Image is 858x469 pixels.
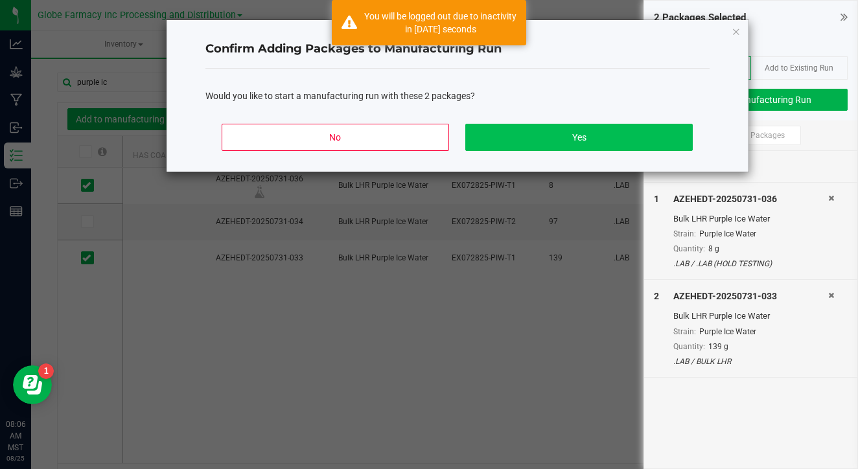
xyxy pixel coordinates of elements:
h4: Confirm Adding Packages to Manufacturing Run [205,41,710,58]
iframe: Resource center unread badge [38,363,54,379]
button: Close [732,23,741,39]
button: Yes [465,124,692,151]
div: You will be logged out due to inactivity in 1486 seconds [364,10,516,36]
iframe: Resource center [13,365,52,404]
div: Would you like to start a manufacturing run with these 2 packages? [205,89,710,103]
button: No [222,124,448,151]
